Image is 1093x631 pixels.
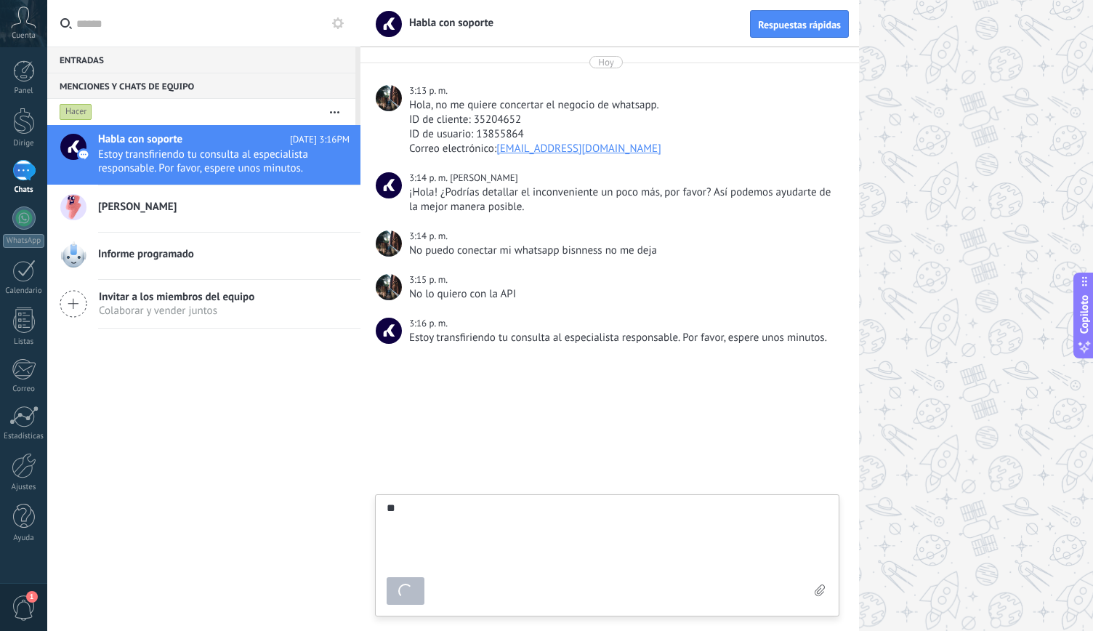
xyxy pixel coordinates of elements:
font: ID de cliente: 35204652 [409,113,521,126]
font: Cuenta [12,31,36,41]
button: Más [319,99,350,125]
font: Habla con soporte [98,132,182,146]
font: No lo quiero con la API [409,287,516,301]
font: Menciones y chats de equipo [60,81,194,92]
font: Calendario [5,286,41,296]
font: Estadísticas [4,431,44,441]
a: Habla con soporte [DATE] 3:16PM Estoy transfiriendo tu consulta al especialista responsable. Por ... [47,125,360,185]
font: 3:14 p. m. [409,230,448,242]
font: Ayuda [13,533,33,543]
font: 3:16 p. m. [409,317,448,329]
span: Habla con soporte [376,318,402,344]
font: ID de usuario: 13855864 [409,127,524,141]
font: Listas [14,337,33,347]
button: Respuestas rápidas [750,10,849,38]
span: Nuvess Estética [376,274,402,300]
font: Correo [12,384,35,394]
font: No puedo conectar mi whatsapp bisnness no me deja [409,244,657,257]
font: Chats [14,185,33,195]
span: Nuvess Estética [376,230,402,257]
font: 3:15 p. m. [409,273,448,286]
font: Panel [14,86,33,96]
font: Invitar a los miembros del equipo [99,290,254,304]
font: [PERSON_NAME] [450,172,517,184]
span: Ezequiel D. [450,172,517,184]
font: [DATE] 3:16PM [290,133,350,145]
a: Informe programado [47,233,360,279]
font: Hola, no me quiere concertar el negocio de whatsapp. [409,98,659,112]
font: Estoy transfiriendo tu consulta al especialista responsable. Por favor, espere unos minutos. [409,331,827,345]
font: Hoy [598,56,614,68]
font: Colaborar y vender juntos [99,304,217,318]
font: Hacer [65,106,86,117]
font: ¡Hola! ¿Podrías detallar el inconveniente un poco más, por favor? Así podemos ayudarte de la mejo... [409,185,831,214]
span: Nuvess Estética [376,85,402,111]
font: Informe programado [98,247,194,261]
font: Respuestas rápidas [758,18,841,31]
a: [EMAIL_ADDRESS][DOMAIN_NAME] [496,142,661,156]
font: Estoy transfiriendo tu consulta al especialista responsable. Por favor, espere unos minutos. [98,148,308,175]
font: Copiloto [1077,295,1091,334]
font: Dirige [13,138,33,148]
font: WhatsApp [7,236,41,246]
span: Ezequiel D. [376,172,402,198]
font: Habla con soporte [409,16,493,30]
font: Entradas [60,55,104,66]
a: [PERSON_NAME] [47,185,360,232]
font: Ajustes [12,482,36,492]
font: 3:13 p. m. [409,84,448,97]
font: 1 [30,592,34,601]
font: 3:14 p. m. [409,172,448,184]
font: Correo electrónico: [409,142,496,156]
font: [PERSON_NAME] [98,200,177,214]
